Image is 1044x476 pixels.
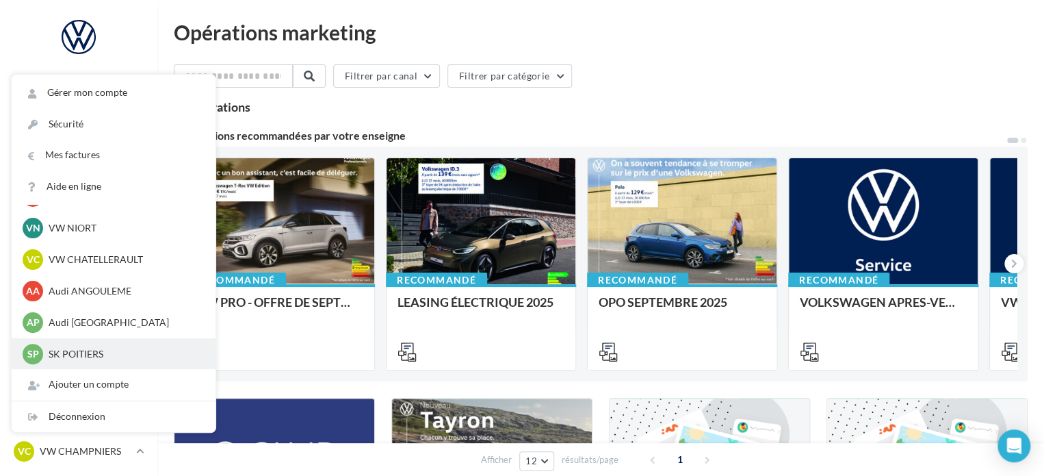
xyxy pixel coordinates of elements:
[12,140,216,171] a: Mes factures
[525,455,537,466] span: 12
[669,449,691,471] span: 1
[333,64,440,88] button: Filtrer par canal
[997,429,1030,462] div: Open Intercom Messenger
[18,444,31,458] span: VC
[12,401,216,432] div: Déconnexion
[8,342,149,382] a: PLV et print personnalisable
[12,171,216,202] a: Aide en ligne
[174,22,1028,42] div: Opérations marketing
[11,438,146,464] a: VC VW CHAMPNIERS
[599,295,766,323] div: OPO SEPTEMBRE 2025
[788,273,889,288] div: Recommandé
[12,77,216,108] a: Gérer mon compte
[27,316,40,329] span: AP
[196,295,363,323] div: VW PRO - OFFRE DE SEPTEMBRE 25
[481,453,512,466] span: Afficher
[12,109,216,140] a: Sécurité
[519,451,554,471] button: 12
[26,221,40,235] span: VN
[397,295,564,323] div: LEASING ÉLECTRIQUE 2025
[8,206,149,235] a: Campagnes
[40,444,131,458] p: VW CHAMPNIERS
[800,295,967,323] div: VOLKSWAGEN APRES-VENTE
[8,172,149,201] a: Visibilité en ligne
[49,284,199,298] p: Audi ANGOULEME
[26,284,40,298] span: AA
[49,253,199,266] p: VW CHATELLERAULT
[8,240,149,268] a: Contacts
[8,68,144,97] button: Notifications 1
[27,347,39,361] span: SP
[8,388,149,428] a: Campagnes DataOnDemand
[8,308,149,337] a: Calendrier
[562,453,618,466] span: résultats/page
[8,103,149,131] a: Opérations
[49,347,199,361] p: SK POITIERS
[27,253,40,266] span: VC
[185,273,286,288] div: Recommandé
[49,316,199,329] p: Audi [GEOGRAPHIC_DATA]
[8,136,149,166] a: Boîte de réception
[192,101,250,113] div: opérations
[174,130,1006,141] div: 6 opérations recommandées par votre enseigne
[12,369,216,400] div: Ajouter un compte
[587,273,688,288] div: Recommandé
[447,64,572,88] button: Filtrer par catégorie
[8,274,149,303] a: Médiathèque
[386,273,487,288] div: Recommandé
[49,221,199,235] p: VW NIORT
